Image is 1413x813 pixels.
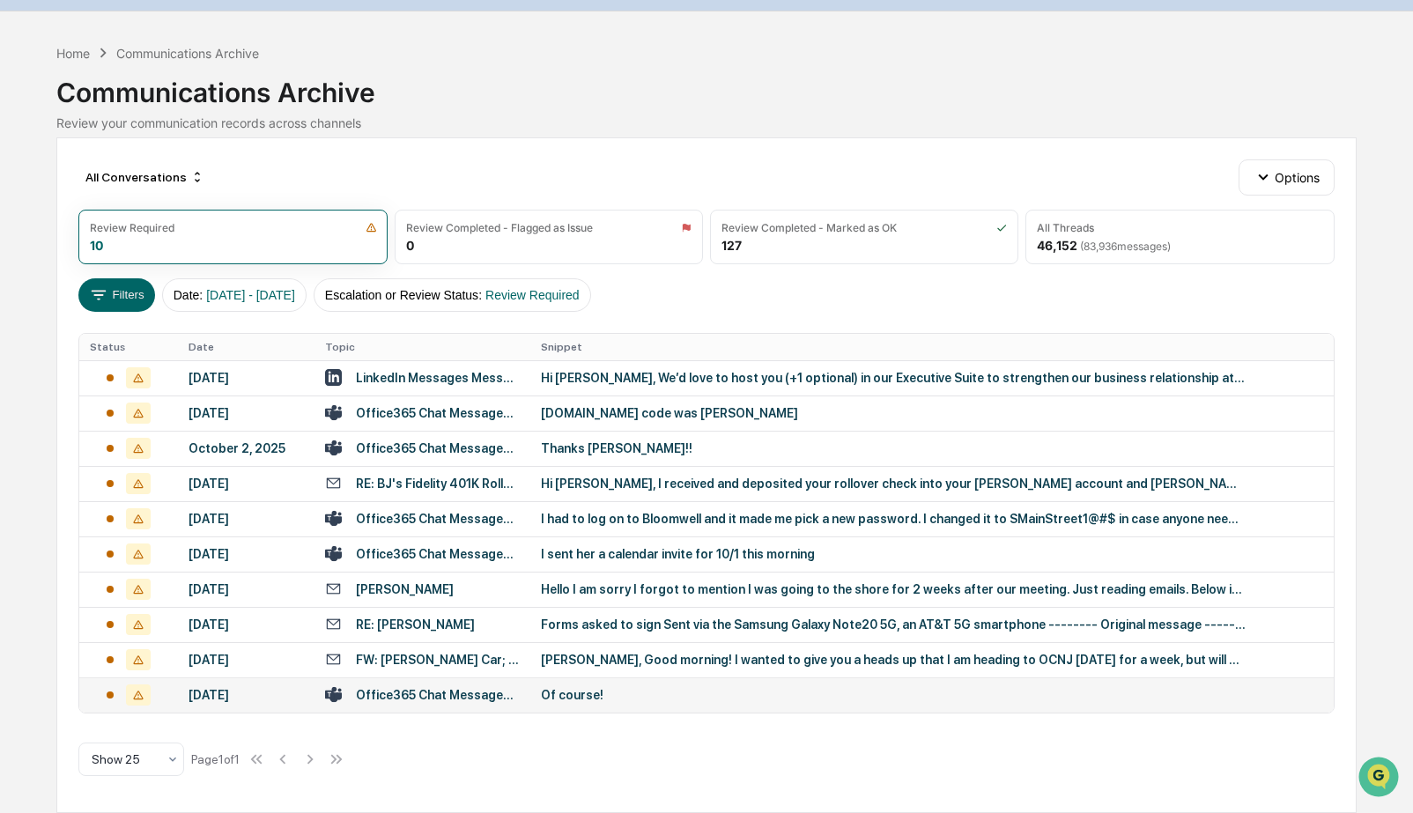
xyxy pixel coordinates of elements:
div: Office365 Chat Messages with [PERSON_NAME], [PERSON_NAME], [PERSON_NAME], [PERSON_NAME], [PERSON_... [356,512,520,526]
div: I had to log on to Bloomwell and it made me pick a new password. I changed it to SMainStreet1@#$ ... [541,512,1246,526]
div: Office365 Chat Messages with [PERSON_NAME], [PERSON_NAME], [PERSON_NAME], [PERSON_NAME], [PERSON_... [356,547,520,561]
a: Powered byPylon [124,388,213,403]
div: 10 [90,238,103,253]
div: FW: [PERSON_NAME] Car; [DATE]-[DATE] Cash Flow [356,653,520,667]
div: Page 1 of 1 [191,752,240,766]
button: Escalation or Review Status:Review Required [314,278,591,312]
button: Start new chat [300,140,321,161]
a: 🖐️Preclearance [11,306,121,337]
div: 46,152 [1037,238,1171,253]
span: Attestations [145,313,218,330]
span: [DATE] - [DATE] [206,288,295,302]
img: 4531339965365_218c74b014194aa58b9b_72.jpg [37,135,69,166]
button: Filters [78,278,155,312]
span: Review Required [485,288,580,302]
div: [DATE] [189,547,305,561]
div: [DATE] [189,582,305,596]
div: All Conversations [78,163,211,191]
div: [DATE] [189,371,305,385]
div: RE: BJ's Fidelity 401K Rollover to [PERSON_NAME] | [PERSON_NAME] Wealth Management, LLC [356,477,520,491]
div: Thanks [PERSON_NAME]!! [541,441,1246,455]
span: Data Lookup [35,346,111,364]
div: 🖐️ [18,314,32,329]
th: Snippet [530,334,1334,360]
button: Options [1239,159,1335,195]
img: icon [681,222,692,233]
div: 0 [406,238,414,253]
p: How can we help? [18,37,321,65]
div: October 2, 2025 [189,441,305,455]
span: Pylon [175,389,213,403]
div: We're available if you need us! [79,152,242,166]
div: 127 [721,238,742,253]
img: icon [996,222,1007,233]
div: Office365 Chat Messages with [PERSON_NAME], [PERSON_NAME] on [DATE] [356,688,520,702]
div: [DATE] [189,617,305,632]
div: Hi [PERSON_NAME], We’d love to host you (+1 optional) in our Executive Suite to strengthen our bu... [541,371,1246,385]
div: All Threads [1037,221,1094,234]
div: LinkedIn Messages Messages with [PERSON_NAME], CFP®, AIF®, [PERSON_NAME] [356,371,520,385]
th: Topic [314,334,530,360]
span: • [146,240,152,254]
div: Communications Archive [116,46,259,61]
a: 🗄️Attestations [121,306,226,337]
span: ( 83,936 messages) [1080,240,1171,253]
img: Michael Garry [18,223,46,251]
div: Start new chat [79,135,289,152]
iframe: Open customer support [1357,755,1404,802]
div: Review your communication records across channels [56,115,1357,130]
span: [DATE] [156,240,192,254]
img: 1746055101610-c473b297-6a78-478c-a979-82029cc54cd1 [18,135,49,166]
div: [PERSON_NAME] [356,582,454,596]
div: [DATE] [189,406,305,420]
div: Office365 Chat Messages with [PERSON_NAME], [PERSON_NAME] on [DATE] [356,406,520,420]
div: RE: [PERSON_NAME] [356,617,475,632]
button: See all [273,192,321,213]
div: Hi [PERSON_NAME], I received and deposited your rollover check into your [PERSON_NAME] account an... [541,477,1246,491]
div: Review Completed - Flagged as Issue [406,221,593,234]
span: [PERSON_NAME] [55,240,143,254]
div: Office365 Chat Messages with [PERSON_NAME], [PERSON_NAME] on [DATE] [356,441,520,455]
img: icon [366,222,377,233]
div: Review Completed - Marked as OK [721,221,897,234]
div: Of course! [541,688,1246,702]
div: [DOMAIN_NAME] code was [PERSON_NAME] [541,406,1246,420]
div: I sent her a calendar invite for 10/1 this morning [541,547,1246,561]
div: Communications Archive [56,63,1357,108]
span: Preclearance [35,313,114,330]
div: Hello I am sorry I forgot to mention I was going to the shore for 2 weeks after our meeting. Just... [541,582,1246,596]
div: [DATE] [189,653,305,667]
th: Date [178,334,315,360]
a: 🔎Data Lookup [11,339,118,371]
div: Home [56,46,90,61]
div: [DATE] [189,512,305,526]
th: Status [79,334,177,360]
div: Past conversations [18,196,118,210]
div: Forms asked to sign Sent via the Samsung Galaxy Note20 5G, an AT&T 5G smartphone -------- Origina... [541,617,1246,632]
div: 🔎 [18,348,32,362]
div: [DATE] [189,477,305,491]
button: Date:[DATE] - [DATE] [162,278,307,312]
div: [DATE] [189,688,305,702]
div: 🗄️ [128,314,142,329]
div: Review Required [90,221,174,234]
div: [PERSON_NAME], Good morning! I wanted to give you a heads up that I am heading to OCNJ [DATE] for... [541,653,1246,667]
